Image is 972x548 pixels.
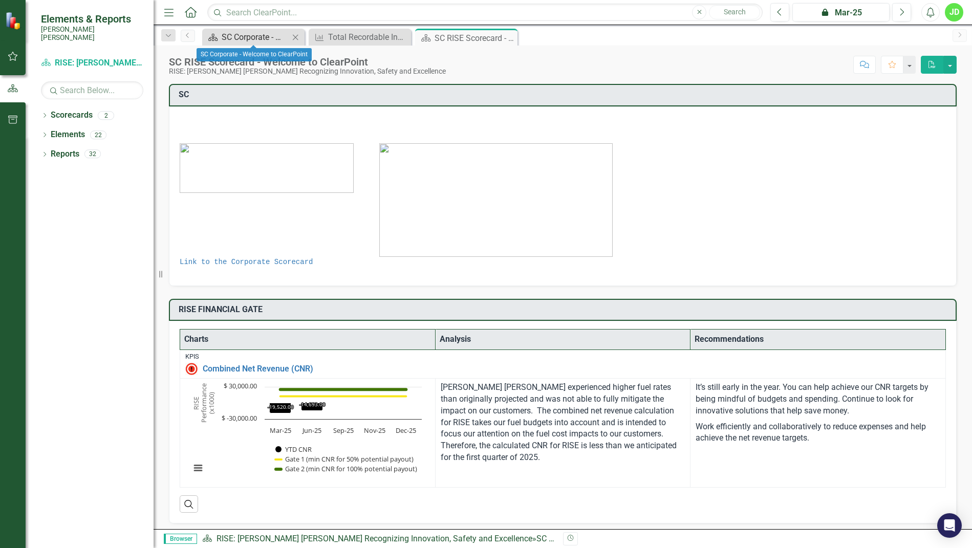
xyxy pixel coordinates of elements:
[301,426,321,435] text: Jun-25
[276,464,418,473] button: Show Gate 2 (min CNR for 100% potential payout)
[441,382,677,462] span: [PERSON_NAME] [PERSON_NAME] experienced higher fuel rates than originally projected and was not a...
[98,111,114,120] div: 2
[709,5,760,19] button: Search
[185,353,940,360] div: KPIs
[696,382,940,419] p: It’s still early in the year. You can help achieve our CNR targets by being mindful of budgets an...
[41,25,143,42] small: [PERSON_NAME] [PERSON_NAME]
[185,382,430,484] div: Chart. Highcharts interactive chart.
[222,413,257,423] text: $ -30,000.00
[364,426,385,435] text: Nov-25
[197,48,312,61] div: SC Corporate - Welcome to ClearPoint
[5,11,23,29] img: ClearPoint Strategy
[268,403,294,410] text: -19,520.00
[945,3,963,21] button: JD
[696,419,940,445] p: Work efficiently and collaboratively to reduce expenses and help achieve the net revenue targets.
[207,4,763,21] input: Search ClearPoint...
[203,364,940,374] a: Combined Net Revenue (CNR)
[191,383,216,423] text: RISE Performance (x1000)
[41,81,143,99] input: Search Below...
[41,57,143,69] a: RISE: [PERSON_NAME] [PERSON_NAME] Recognizing Innovation, Safety and Excellence
[333,426,354,435] text: Sep-25
[435,32,515,45] div: SC RISE Scorecard - Welcome to ClearPoint
[301,403,323,411] path: Jun-25, -14,693. YTD CNR .
[299,401,326,408] text: -14,693.00
[792,3,890,21] button: Mar-25
[396,426,416,435] text: Dec-25
[169,68,446,75] div: RISE: [PERSON_NAME] [PERSON_NAME] Recognizing Innovation, Safety and Excellence
[724,8,746,16] span: Search
[328,31,408,43] div: Total Recordable Incident Rate (TRIR)
[278,394,408,398] g: Gate 1 (min CNR for 50% potential payout), series 2 of 3. Line with 5 data points.
[164,534,197,544] span: Browser
[217,534,532,543] a: RISE: [PERSON_NAME] [PERSON_NAME] Recognizing Innovation, Safety and Excellence
[536,534,692,543] div: SC RISE Scorecard - Welcome to ClearPoint
[202,533,555,545] div: »
[796,7,886,19] div: Mar-25
[84,150,101,159] div: 32
[222,31,289,43] div: SC Corporate - Welcome to ClearPoint
[278,387,408,391] g: Gate 2 (min CNR for 100% potential payout), series 3 of 3. Line with 5 data points.
[379,143,613,257] img: mceclip0%20v2.jpg
[180,258,313,266] a: Link to the Corporate Scorecard
[51,129,85,141] a: Elements
[205,31,289,43] a: SC Corporate - Welcome to ClearPoint
[275,445,312,453] button: Show YTD CNR
[169,56,446,68] div: SC RISE Scorecard - Welcome to ClearPoint
[41,13,143,25] span: Elements & Reports
[185,382,427,484] svg: Interactive chart
[275,454,414,463] button: Show Gate 1 (min CNR for 50% potential payout)
[937,513,962,538] div: Open Intercom Messenger
[179,90,951,99] h3: SC
[90,130,106,139] div: 22
[51,109,93,121] a: Scorecards
[224,381,257,390] text: $ 30,000.00
[270,403,291,413] path: Mar-25, -19,520. YTD CNR .
[179,305,951,314] h3: RISE FINANCIAL GATE
[311,31,408,43] a: Total Recordable Incident Rate (TRIR)
[51,148,79,160] a: Reports
[191,461,205,475] button: View chart menu, Chart
[185,363,198,375] img: Not Meeting Target
[270,426,291,435] text: Mar-25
